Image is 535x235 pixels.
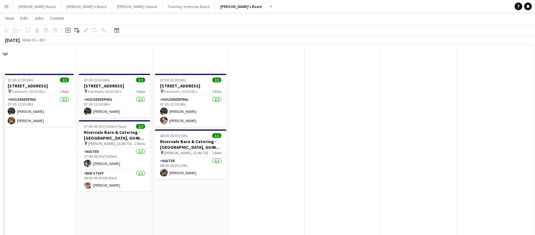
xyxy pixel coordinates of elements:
[79,148,150,170] app-card-role: Waiter1/117:00-00:30 (7h30m)[PERSON_NAME]
[212,89,221,94] span: 1 Role
[155,96,226,127] app-card-role: Housekeeping2/207:30-13:30 (6h)[PERSON_NAME][PERSON_NAME]
[60,78,69,82] span: 2/2
[3,96,74,127] app-card-role: Housekeeping2/207:30-13:30 (6h)[PERSON_NAME][PERSON_NAME]
[32,14,46,22] a: Jobs
[3,83,74,89] h3: [STREET_ADDRESS]
[155,129,226,179] app-job-card: 08:30-18:30 (10h)1/1Rivervale Barn & Catering - [GEOGRAPHIC_DATA], GU46 7SS [PERSON_NAME], GU46 7...
[136,124,145,129] span: 2/2
[212,78,221,82] span: 2/2
[155,139,226,150] h3: Rivervale Barn & Catering - [GEOGRAPHIC_DATA], GU46 7SS
[48,14,67,22] a: Comms
[50,15,64,21] span: Comms
[8,78,33,82] span: 07:30-13:30 (6h)
[88,141,132,146] span: [PERSON_NAME], GU46 7SS
[84,124,127,129] span: 17:00-00:30 (7h30m) (Sun)
[84,78,110,82] span: 07:30-13:30 (6h)
[3,14,17,22] a: View
[18,14,30,22] a: Edit
[164,150,208,155] span: [PERSON_NAME], GU46 7SS
[155,157,226,179] app-card-role: Waiter1/108:30-18:30 (10h)[PERSON_NAME]
[61,0,112,13] button: [PERSON_NAME]'s Board
[5,37,20,43] div: [DATE]
[34,15,44,21] span: Jobs
[5,15,14,21] span: View
[163,0,215,13] button: Training / Interview Board
[79,83,150,89] h3: [STREET_ADDRESS]
[13,0,61,13] button: [PERSON_NAME] Board
[164,89,197,94] span: Farnham, GU10 3DJ
[212,133,221,138] span: 1/1
[40,38,46,42] div: BST
[60,89,69,94] span: 1 Role
[136,78,145,82] span: 1/1
[215,0,267,13] button: [PERSON_NAME]'s Board
[21,38,37,42] span: Week 35
[79,74,150,118] app-job-card: 07:30-13:30 (6h)1/1[STREET_ADDRESS] Farnham, GU10 3DJ1 RoleHousekeeping1/107:30-13:30 (6h)[PERSON...
[79,170,150,191] app-card-role: BAR STAFF1/118:00-00:30 (6h30m)[PERSON_NAME]
[155,83,226,89] h3: [STREET_ADDRESS]
[20,15,28,21] span: Edit
[79,96,150,118] app-card-role: Housekeeping1/107:30-13:30 (6h)[PERSON_NAME]
[79,120,150,191] app-job-card: 17:00-00:30 (7h30m) (Sun)2/2Rivervale Barn & Catering - [GEOGRAPHIC_DATA], GU46 7SS [PERSON_NAME]...
[79,129,150,141] h3: Rivervale Barn & Catering - [GEOGRAPHIC_DATA], GU46 7SS
[155,74,226,127] app-job-card: 07:30-13:30 (6h)2/2[STREET_ADDRESS] Farnham, GU10 3DJ1 RoleHousekeeping2/207:30-13:30 (6h)[PERSON...
[3,74,74,127] app-job-card: 07:30-13:30 (6h)2/2[STREET_ADDRESS] Farnham, GU10 3DJ1 RoleHousekeeping2/207:30-13:30 (6h)[PERSON...
[212,150,221,155] span: 1 Role
[160,133,188,138] span: 08:30-18:30 (10h)
[112,0,163,13] button: [PERSON_NAME]'s Board
[88,89,121,94] span: Farnham, GU10 3DJ
[134,141,145,146] span: 2 Roles
[136,89,145,94] span: 1 Role
[12,89,45,94] span: Farnham, GU10 3DJ
[160,78,186,82] span: 07:30-13:30 (6h)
